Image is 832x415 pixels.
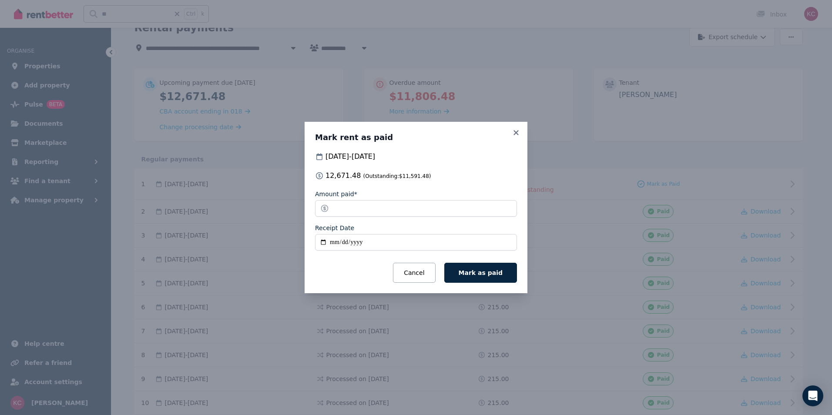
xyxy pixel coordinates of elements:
span: [DATE] - [DATE] [325,151,375,162]
span: Mark as paid [459,269,503,276]
div: Open Intercom Messenger [802,385,823,406]
button: Mark as paid [444,263,517,283]
h3: Mark rent as paid [315,132,517,143]
label: Amount paid* [315,190,357,198]
span: (Outstanding: $11,591.48 ) [363,173,431,179]
span: 12,671.48 [325,171,431,181]
button: Cancel [393,263,435,283]
label: Receipt Date [315,224,354,232]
